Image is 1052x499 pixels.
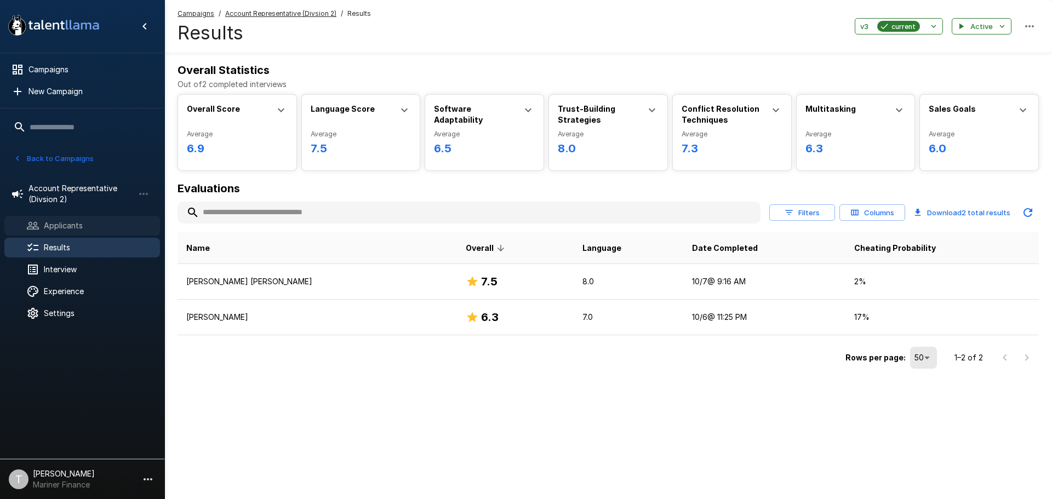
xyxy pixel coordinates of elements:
[187,129,288,140] span: Average
[805,129,906,140] span: Average
[186,312,448,323] p: [PERSON_NAME]
[178,21,371,44] h4: Results
[219,8,221,19] span: /
[178,79,1039,90] p: Out of 2 completed interviews
[805,140,906,157] h6: 6.3
[954,352,983,363] p: 1–2 of 2
[854,242,936,255] span: Cheating Probability
[682,129,782,140] span: Average
[186,242,210,255] span: Name
[910,202,1015,223] button: Download2 total results
[952,18,1011,35] button: Active
[311,104,375,113] b: Language Score
[582,312,675,323] p: 7.0
[929,129,1030,140] span: Average
[558,129,659,140] span: Average
[434,129,535,140] span: Average
[1017,202,1039,223] button: Updated Today - 10:10 AM
[225,9,336,18] u: Account Representative (Divsion 2)
[692,242,758,255] span: Date Completed
[683,300,845,335] td: 10/6 @ 11:25 PM
[854,276,1030,287] p: 2 %
[929,104,976,113] b: Sales Goals
[178,64,270,77] b: Overall Statistics
[186,276,448,287] p: [PERSON_NAME] [PERSON_NAME]
[481,308,499,326] h6: 6.3
[805,104,856,113] b: Multitasking
[558,140,659,157] h6: 8.0
[178,9,214,18] u: Campaigns
[682,104,759,124] b: Conflict Resolution Techniques
[178,182,240,195] b: Evaluations
[860,20,868,33] span: v3
[311,129,411,140] span: Average
[558,104,615,124] b: Trust-Building Strategies
[887,21,920,32] span: current
[769,204,835,221] button: Filters
[311,140,411,157] h6: 7.5
[187,104,240,113] b: Overall Score
[682,140,782,157] h6: 7.3
[929,140,1030,157] h6: 6.0
[683,264,845,300] td: 10/7 @ 9:16 AM
[466,242,508,255] span: Overall
[341,8,343,19] span: /
[434,104,483,124] b: Software Adaptability
[347,8,371,19] span: Results
[854,312,1030,323] p: 17 %
[582,276,675,287] p: 8.0
[855,18,943,35] button: v3current
[481,273,498,290] h6: 7.5
[187,140,288,157] h6: 6.9
[582,242,621,255] span: Language
[845,352,906,363] p: Rows per page:
[434,140,535,157] h6: 6.5
[910,347,937,369] div: 50
[839,204,905,221] button: Columns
